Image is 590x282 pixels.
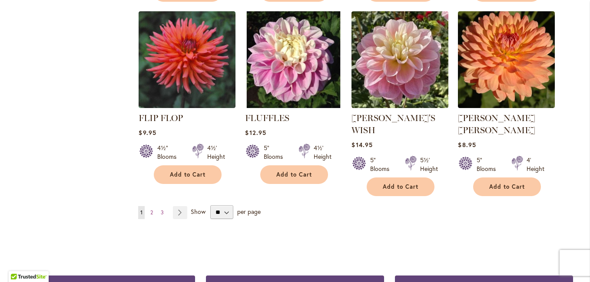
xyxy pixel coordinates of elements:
[458,141,476,149] span: $8.95
[351,113,435,135] a: [PERSON_NAME]'S WISH
[245,102,342,110] a: FLUFFLES
[314,144,331,161] div: 4½' Height
[351,141,372,149] span: $14.95
[351,11,448,108] img: Gabbie's Wish
[527,156,544,173] div: 4' Height
[458,11,555,108] img: GABRIELLE MARIE
[458,102,555,110] a: GABRIELLE MARIE
[150,209,153,216] span: 2
[191,207,206,216] span: Show
[161,209,164,216] span: 3
[245,113,289,123] a: FLUFFLES
[148,206,155,219] a: 2
[276,171,312,178] span: Add to Cart
[140,209,143,216] span: 1
[420,156,438,173] div: 5½' Height
[7,251,31,275] iframe: Launch Accessibility Center
[159,206,166,219] a: 3
[458,113,535,135] a: [PERSON_NAME] [PERSON_NAME]
[489,183,525,190] span: Add to Cart
[383,183,418,190] span: Add to Cart
[237,207,261,216] span: per page
[264,144,288,161] div: 5" Blooms
[157,144,182,161] div: 4½" Blooms
[477,156,501,173] div: 5" Blooms
[154,165,222,184] button: Add to Cart
[207,144,225,161] div: 4½' Height
[139,102,235,110] a: FLIP FLOP
[170,171,206,178] span: Add to Cart
[260,165,328,184] button: Add to Cart
[139,113,183,123] a: FLIP FLOP
[370,156,394,173] div: 5" Blooms
[367,177,434,196] button: Add to Cart
[245,128,266,137] span: $12.95
[245,11,342,108] img: FLUFFLES
[351,102,448,110] a: Gabbie's Wish
[139,128,156,137] span: $9.95
[139,11,235,108] img: FLIP FLOP
[473,177,541,196] button: Add to Cart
